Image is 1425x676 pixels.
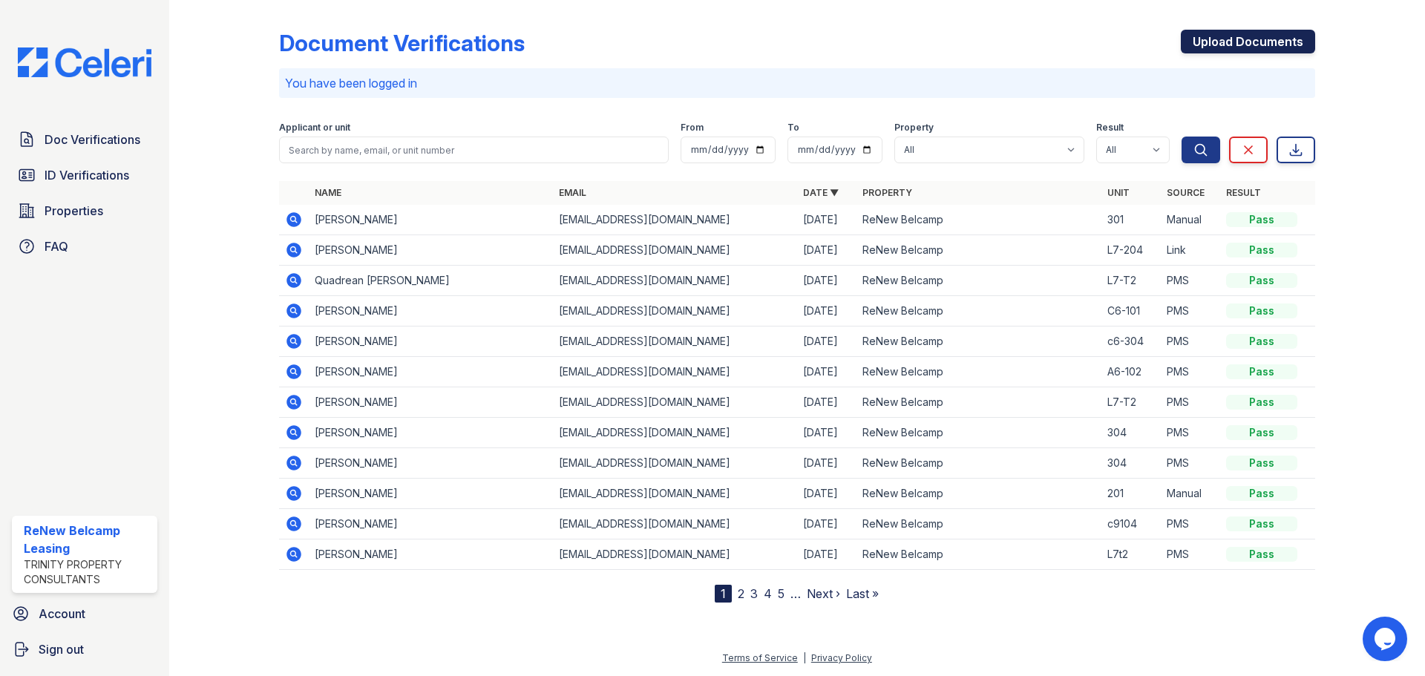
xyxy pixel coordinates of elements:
[1226,364,1297,379] div: Pass
[1226,243,1297,257] div: Pass
[790,585,801,603] span: …
[715,585,732,603] div: 1
[1161,235,1220,266] td: Link
[1161,326,1220,357] td: PMS
[1181,30,1315,53] a: Upload Documents
[553,357,797,387] td: [EMAIL_ADDRESS][DOMAIN_NAME]
[24,557,151,587] div: Trinity Property Consultants
[553,539,797,570] td: [EMAIL_ADDRESS][DOMAIN_NAME]
[856,266,1101,296] td: ReNew Belcamp
[309,448,553,479] td: [PERSON_NAME]
[803,187,839,198] a: Date ▼
[6,634,163,664] a: Sign out
[797,205,856,235] td: [DATE]
[309,539,553,570] td: [PERSON_NAME]
[856,509,1101,539] td: ReNew Belcamp
[797,539,856,570] td: [DATE]
[797,235,856,266] td: [DATE]
[750,586,758,601] a: 3
[797,479,856,509] td: [DATE]
[553,296,797,326] td: [EMAIL_ADDRESS][DOMAIN_NAME]
[1161,418,1220,448] td: PMS
[39,640,84,658] span: Sign out
[1226,273,1297,288] div: Pass
[1101,387,1161,418] td: L7-T2
[1101,448,1161,479] td: 304
[279,137,669,163] input: Search by name, email, or unit number
[1101,418,1161,448] td: 304
[856,387,1101,418] td: ReNew Belcamp
[1101,509,1161,539] td: c9104
[1161,509,1220,539] td: PMS
[309,418,553,448] td: [PERSON_NAME]
[309,326,553,357] td: [PERSON_NAME]
[12,196,157,226] a: Properties
[553,509,797,539] td: [EMAIL_ADDRESS][DOMAIN_NAME]
[1161,479,1220,509] td: Manual
[764,586,772,601] a: 4
[45,166,129,184] span: ID Verifications
[846,586,879,601] a: Last »
[1226,456,1297,470] div: Pass
[1226,212,1297,227] div: Pass
[1101,326,1161,357] td: c6-304
[309,235,553,266] td: [PERSON_NAME]
[862,187,912,198] a: Property
[1161,448,1220,479] td: PMS
[803,652,806,663] div: |
[12,232,157,261] a: FAQ
[797,296,856,326] td: [DATE]
[1101,235,1161,266] td: L7-204
[1101,205,1161,235] td: 301
[856,326,1101,357] td: ReNew Belcamp
[811,652,872,663] a: Privacy Policy
[309,357,553,387] td: [PERSON_NAME]
[309,509,553,539] td: [PERSON_NAME]
[1226,547,1297,562] div: Pass
[39,605,85,623] span: Account
[309,266,553,296] td: Quadrean [PERSON_NAME]
[553,205,797,235] td: [EMAIL_ADDRESS][DOMAIN_NAME]
[285,74,1309,92] p: You have been logged in
[1101,539,1161,570] td: L7t2
[553,326,797,357] td: [EMAIL_ADDRESS][DOMAIN_NAME]
[894,122,934,134] label: Property
[553,418,797,448] td: [EMAIL_ADDRESS][DOMAIN_NAME]
[856,235,1101,266] td: ReNew Belcamp
[797,418,856,448] td: [DATE]
[1161,387,1220,418] td: PMS
[1101,357,1161,387] td: A6-102
[797,509,856,539] td: [DATE]
[738,586,744,601] a: 2
[24,522,151,557] div: ReNew Belcamp Leasing
[279,30,525,56] div: Document Verifications
[553,235,797,266] td: [EMAIL_ADDRESS][DOMAIN_NAME]
[1161,357,1220,387] td: PMS
[309,296,553,326] td: [PERSON_NAME]
[1096,122,1124,134] label: Result
[722,652,798,663] a: Terms of Service
[1226,334,1297,349] div: Pass
[1161,205,1220,235] td: Manual
[1101,296,1161,326] td: C6-101
[559,187,586,198] a: Email
[45,237,68,255] span: FAQ
[797,326,856,357] td: [DATE]
[681,122,704,134] label: From
[778,586,784,601] a: 5
[856,357,1101,387] td: ReNew Belcamp
[1226,187,1261,198] a: Result
[1226,303,1297,318] div: Pass
[1226,395,1297,410] div: Pass
[279,122,350,134] label: Applicant or unit
[807,586,840,601] a: Next ›
[1226,486,1297,501] div: Pass
[553,479,797,509] td: [EMAIL_ADDRESS][DOMAIN_NAME]
[1161,539,1220,570] td: PMS
[1101,266,1161,296] td: L7-T2
[315,187,341,198] a: Name
[309,387,553,418] td: [PERSON_NAME]
[12,160,157,190] a: ID Verifications
[1226,516,1297,531] div: Pass
[1107,187,1130,198] a: Unit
